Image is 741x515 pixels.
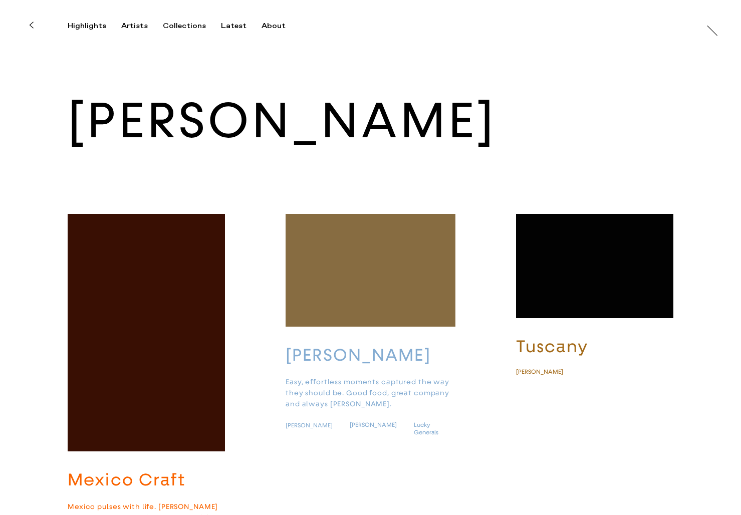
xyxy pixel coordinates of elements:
a: [PERSON_NAME] [516,368,580,376]
span: [PERSON_NAME] [516,368,563,375]
div: Artists [121,22,148,31]
a: [PERSON_NAME] [286,421,350,436]
h3: Tuscany [516,336,673,357]
h3: [PERSON_NAME] [286,345,455,366]
h3: Mexico Craft [68,469,225,490]
p: Easy, effortless moments captured the way they should be. Good food, great company and always [PE... [286,376,455,409]
div: Latest [221,22,246,31]
span: [PERSON_NAME] [350,421,397,436]
button: Highlights [68,22,121,31]
div: About [262,22,286,31]
div: Highlights [68,22,106,31]
button: Tuscany[PERSON_NAME] [516,214,673,376]
button: Artists [121,22,163,31]
span: Lucky Generals [414,421,438,436]
div: Collections [163,22,206,31]
button: Collections [163,22,221,31]
button: [PERSON_NAME]Easy, effortless moments captured the way they should be. Good food, great company a... [286,214,455,436]
button: Latest [221,22,262,31]
button: About [262,22,301,31]
span: [PERSON_NAME] [286,422,333,429]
